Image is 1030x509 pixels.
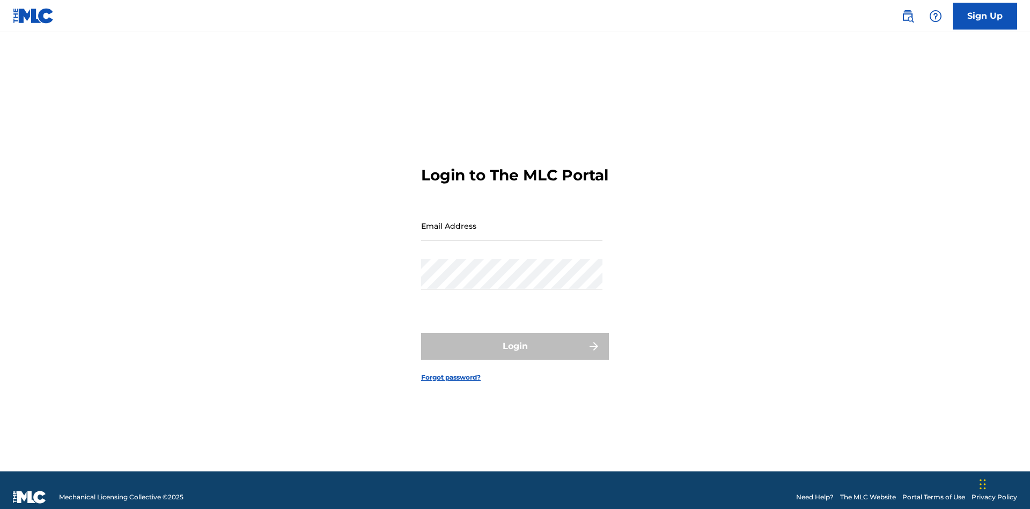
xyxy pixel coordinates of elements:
img: MLC Logo [13,8,54,24]
img: logo [13,491,46,504]
img: search [901,10,914,23]
span: Mechanical Licensing Collective © 2025 [59,492,183,502]
div: Drag [980,468,986,500]
div: Help [925,5,946,27]
a: Need Help? [796,492,834,502]
a: Public Search [897,5,918,27]
a: Portal Terms of Use [902,492,965,502]
img: help [929,10,942,23]
a: The MLC Website [840,492,896,502]
a: Forgot password? [421,373,481,382]
h3: Login to The MLC Portal [421,166,608,185]
a: Sign Up [953,3,1017,30]
a: Privacy Policy [972,492,1017,502]
iframe: Chat Widget [976,457,1030,509]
